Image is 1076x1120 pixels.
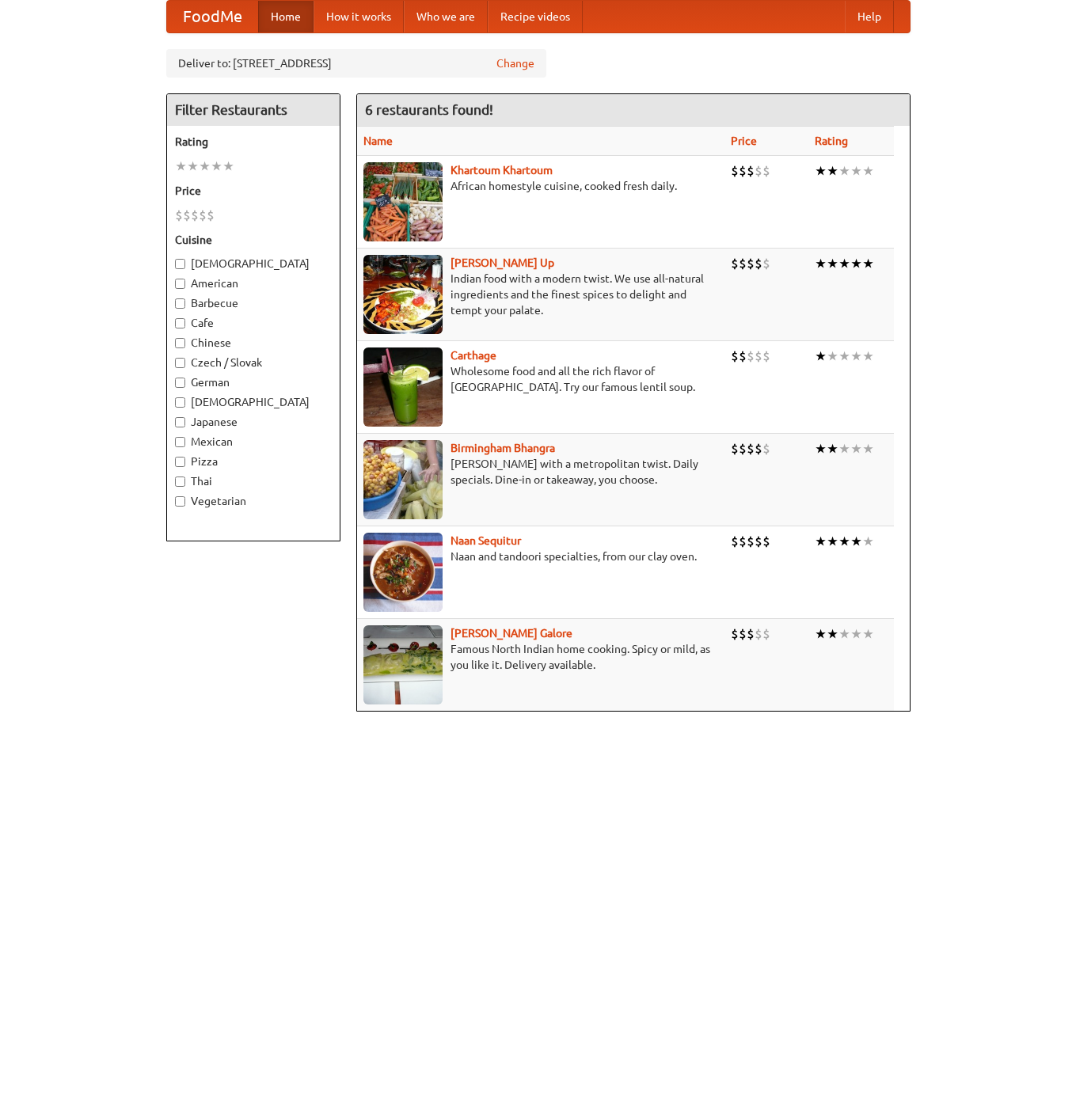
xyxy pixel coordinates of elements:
li: ★ [187,158,199,175]
input: Chinese [175,338,185,348]
li: $ [747,533,755,550]
li: ★ [815,533,827,550]
li: $ [183,207,191,224]
li: ★ [850,440,862,457]
label: Mexican [175,434,332,450]
li: ★ [850,347,862,365]
li: ★ [838,533,850,550]
label: Cafe [175,315,332,331]
li: ★ [862,255,874,272]
p: Naan and tandoori specialties, from our clay oven. [363,549,718,564]
input: Barbecue [175,298,185,309]
li: $ [731,440,739,457]
li: $ [731,625,739,643]
li: $ [747,255,755,272]
label: Chinese [175,335,332,351]
a: Help [845,1,894,32]
p: African homestyle cuisine, cooked fresh daily. [363,178,718,194]
b: [PERSON_NAME] Galore [451,627,572,640]
a: Who we are [404,1,488,32]
a: Name [363,135,393,147]
img: curryup.jpg [363,255,443,334]
li: ★ [850,255,862,272]
input: American [175,279,185,289]
li: ★ [862,162,874,180]
li: $ [739,162,747,180]
img: khartoum.jpg [363,162,443,241]
li: $ [755,533,762,550]
li: $ [755,440,762,457]
li: ★ [827,255,838,272]
label: Japanese [175,414,332,430]
div: Deliver to: [STREET_ADDRESS] [166,49,546,78]
li: $ [747,625,755,643]
li: $ [739,440,747,457]
li: ★ [815,440,827,457]
p: Famous North Indian home cooking. Spicy or mild, as you like it. Delivery available. [363,641,718,673]
li: ★ [862,440,874,457]
input: Thai [175,476,185,487]
li: $ [762,347,770,365]
li: $ [755,347,762,365]
label: Pizza [175,454,332,469]
li: $ [747,440,755,457]
label: [DEMOGRAPHIC_DATA] [175,256,332,271]
img: bhangra.jpg [363,440,443,519]
h5: Cuisine [175,232,332,248]
a: Rating [815,135,848,147]
h4: Filter Restaurants [167,94,340,126]
li: ★ [850,162,862,180]
li: $ [731,347,739,365]
input: Japanese [175,417,185,427]
li: ★ [175,158,187,175]
a: Birmingham Bhangra [451,442,555,454]
a: Price [731,135,757,147]
li: ★ [850,625,862,643]
label: German [175,374,332,390]
p: Wholesome food and all the rich flavor of [GEOGRAPHIC_DATA]. Try our famous lentil soup. [363,363,718,395]
li: ★ [850,533,862,550]
li: ★ [838,347,850,365]
label: Barbecue [175,295,332,311]
li: $ [762,533,770,550]
li: ★ [827,440,838,457]
a: Naan Sequitur [451,534,521,547]
label: Czech / Slovak [175,355,332,370]
li: ★ [862,625,874,643]
input: Cafe [175,318,185,328]
li: $ [731,255,739,272]
li: $ [755,162,762,180]
li: $ [739,533,747,550]
li: $ [731,533,739,550]
input: [DEMOGRAPHIC_DATA] [175,397,185,408]
li: ★ [838,162,850,180]
ng-pluralize: 6 restaurants found! [365,102,493,117]
li: $ [199,207,207,224]
li: $ [762,625,770,643]
a: Change [496,55,534,71]
input: Mexican [175,437,185,447]
img: naansequitur.jpg [363,533,443,612]
li: $ [739,347,747,365]
li: ★ [199,158,211,175]
label: Vegetarian [175,493,332,509]
a: Khartoum Khartoum [451,164,553,177]
img: currygalore.jpg [363,625,443,704]
li: ★ [815,347,827,365]
li: ★ [815,162,827,180]
p: Indian food with a modern twist. We use all-natural ingredients and the finest spices to delight ... [363,271,718,318]
li: ★ [838,440,850,457]
li: $ [747,347,755,365]
a: Home [258,1,314,32]
li: ★ [827,347,838,365]
li: $ [762,440,770,457]
img: carthage.jpg [363,347,443,427]
li: ★ [827,533,838,550]
li: ★ [838,625,850,643]
li: $ [191,207,199,224]
input: Czech / Slovak [175,358,185,368]
label: [DEMOGRAPHIC_DATA] [175,394,332,410]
